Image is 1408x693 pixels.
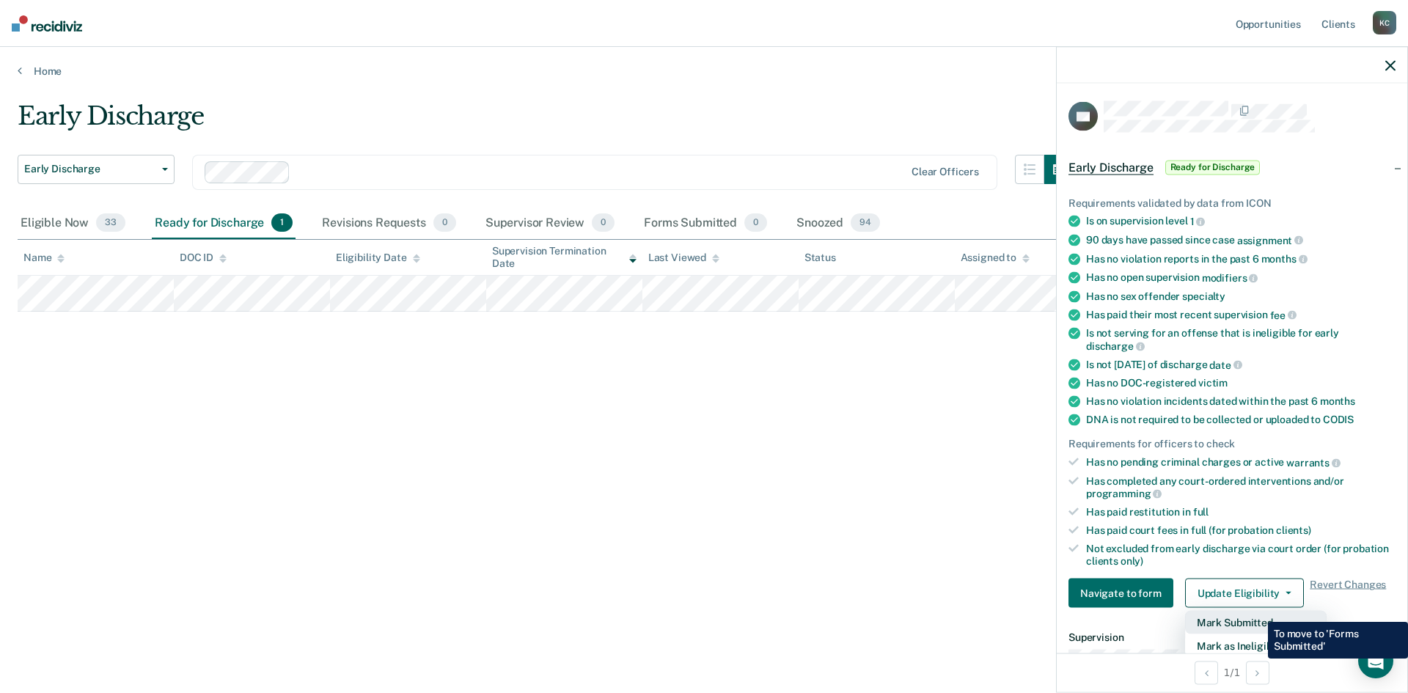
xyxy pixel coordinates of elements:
div: K C [1373,11,1396,34]
div: Revisions Requests [319,208,458,240]
div: Has no pending criminal charges or active [1086,456,1396,469]
span: modifiers [1202,271,1258,283]
div: Not excluded from early discharge via court order (for probation clients [1086,542,1396,567]
dt: Supervision [1068,631,1396,644]
div: Early Discharge [18,101,1074,143]
div: 90 days have passed since case [1086,233,1396,246]
div: Has no violation incidents dated within the past 6 [1086,395,1396,408]
span: programming [1086,488,1162,499]
div: Eligible Now [18,208,128,240]
span: CODIS [1323,414,1354,425]
button: Navigate to form [1068,579,1173,608]
a: Home [18,65,1390,78]
div: Ready for Discharge [152,208,296,240]
div: Has paid court fees in full (for probation [1086,524,1396,536]
span: fee [1270,309,1297,320]
div: Last Viewed [648,252,719,264]
div: Has no DOC-registered [1086,377,1396,389]
div: Has paid their most recent supervision [1086,308,1396,321]
span: warrants [1286,456,1341,468]
div: Supervisor Review [483,208,618,240]
span: months [1261,253,1308,265]
div: Requirements validated by data from ICON [1068,197,1396,209]
div: Has no open supervision [1086,271,1396,285]
div: Requirements for officers to check [1068,438,1396,450]
span: 94 [851,213,880,232]
button: Mark as Ineligible [1185,634,1327,658]
div: DOC ID [180,252,227,264]
span: 0 [433,213,456,232]
div: Early DischargeReady for Discharge [1057,144,1407,191]
div: 1 / 1 [1057,653,1407,692]
span: 0 [592,213,615,232]
span: Early Discharge [24,163,156,175]
div: Open Intercom Messenger [1358,643,1393,678]
div: Is on supervision level [1086,215,1396,228]
span: 1 [271,213,293,232]
span: discharge [1086,340,1145,351]
span: 33 [96,213,125,232]
div: Is not serving for an offense that is ineligible for early [1086,327,1396,352]
div: Eligibility Date [336,252,420,264]
a: Navigate to form link [1068,579,1179,608]
span: months [1320,395,1355,407]
button: Previous Opportunity [1195,661,1218,684]
span: 1 [1190,216,1206,227]
div: Name [23,252,65,264]
span: date [1209,359,1242,370]
div: Has completed any court-ordered interventions and/or [1086,474,1396,499]
span: only) [1121,554,1143,566]
button: Next Opportunity [1246,661,1269,684]
div: DNA is not required to be collected or uploaded to [1086,414,1396,426]
div: Assigned to [961,252,1030,264]
span: 0 [744,213,767,232]
div: Supervision Termination Date [492,245,637,270]
span: assignment [1237,234,1303,246]
button: Update Eligibility [1185,579,1304,608]
span: specialty [1182,290,1225,301]
span: victim [1198,377,1228,389]
span: Revert Changes [1310,579,1386,608]
button: Mark Submitted [1185,611,1327,634]
span: Ready for Discharge [1165,160,1261,175]
div: Forms Submitted [641,208,770,240]
div: Is not [DATE] of discharge [1086,358,1396,371]
div: Has no violation reports in the past 6 [1086,252,1396,265]
div: Snoozed [793,208,883,240]
div: Has no sex offender [1086,290,1396,302]
span: full [1193,506,1209,518]
img: Recidiviz [12,15,82,32]
div: Status [804,252,836,264]
span: clients) [1276,524,1311,535]
div: Has paid restitution in [1086,506,1396,518]
div: Clear officers [912,166,979,178]
span: Early Discharge [1068,160,1154,175]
